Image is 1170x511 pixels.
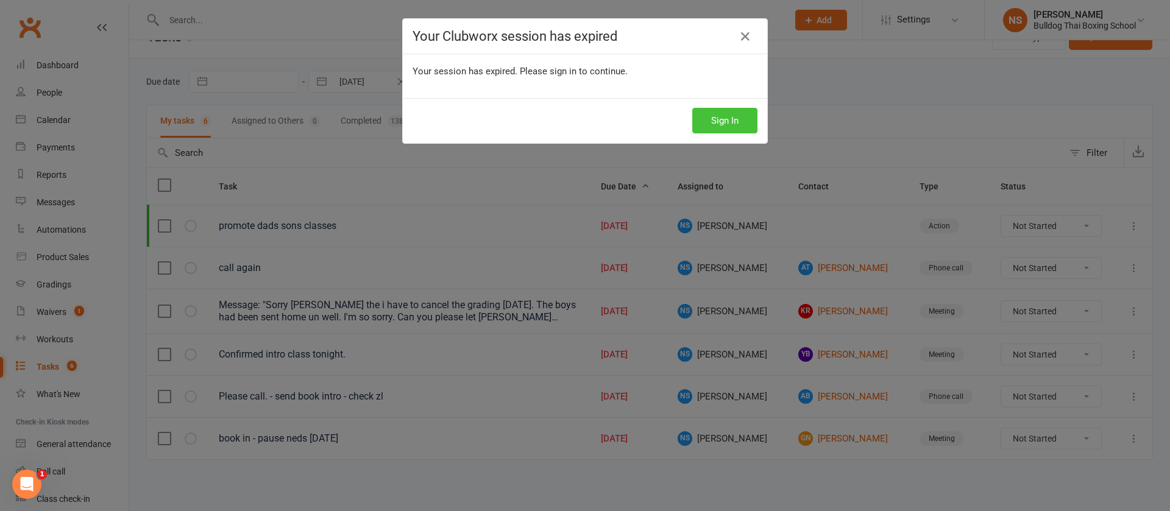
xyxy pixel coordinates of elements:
a: Close [736,27,755,46]
span: Your session has expired. Please sign in to continue. [413,66,628,77]
span: 1 [37,470,47,479]
iframe: Intercom live chat [12,470,41,499]
button: Sign In [692,108,757,133]
h4: Your Clubworx session has expired [413,29,757,44]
